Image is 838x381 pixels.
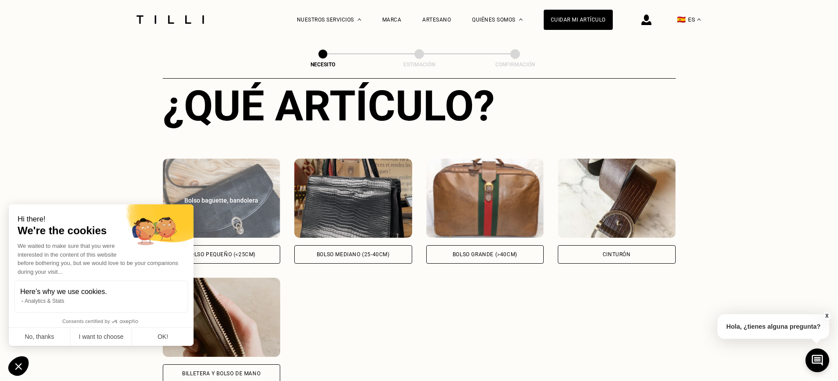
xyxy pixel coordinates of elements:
[422,17,451,23] a: Artesano
[823,311,831,321] button: X
[558,159,676,238] img: Tilli retouche votre Cinturón
[317,252,390,257] div: Bolso mediano (25-40cm)
[641,15,651,25] img: Icono de inicio de sesión
[358,18,361,21] img: Menú desplegable
[163,278,281,357] img: Tilli retouche votre Billetera y bolso de mano
[163,81,676,131] div: ¿Qué artículo?
[133,15,207,24] img: Servicio de sastrería Tilli logo
[163,159,281,238] img: Tilli retouche votre Bolso pequeño (<25cm)
[471,62,559,68] div: Confirmación
[717,314,829,339] p: Hola, ¿tienes alguna pregunta?
[453,252,517,257] div: Bolso grande (>40cm)
[182,371,260,376] div: Billetera y bolso de mano
[697,18,701,21] img: menu déroulant
[382,17,402,23] a: Marca
[279,62,367,68] div: Necesito
[187,252,256,257] div: Bolso pequeño (<25cm)
[294,159,412,238] img: Tilli retouche votre Bolso mediano (25-40cm)
[677,15,686,24] span: 🇪🇸
[544,10,613,30] a: Cuidar mi artículo
[519,18,523,21] img: Menú desplegable sobre
[375,62,463,68] div: Estimación
[172,196,271,205] div: Bolso baguette, bandolera
[603,252,631,257] div: Cinturón
[426,159,544,238] img: Tilli retouche votre Bolso grande (>40cm)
